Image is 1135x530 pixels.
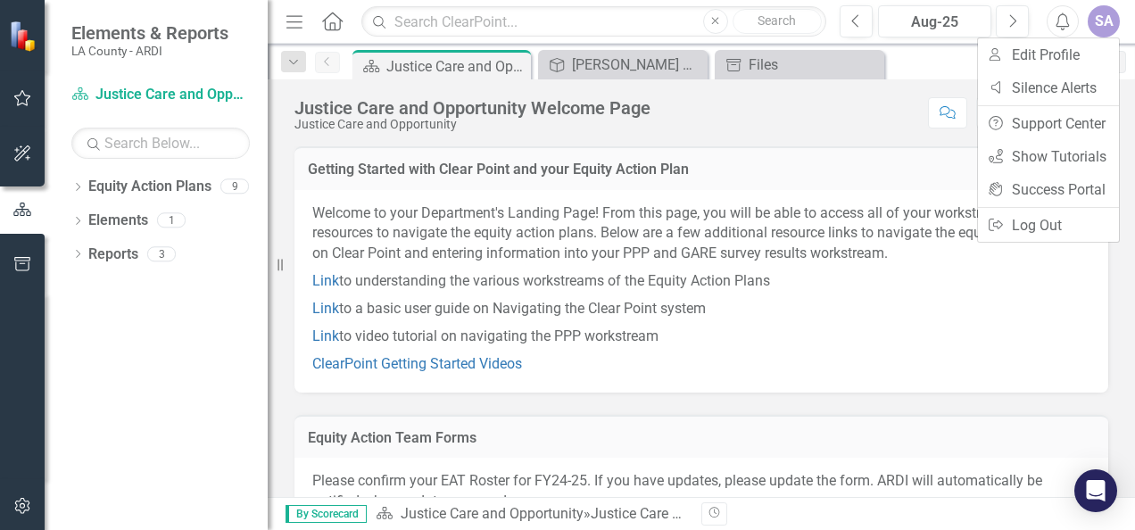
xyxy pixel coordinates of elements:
[308,161,1095,178] h3: Getting Started with Clear Point and your Equity Action Plan
[978,209,1119,242] a: Log Out
[312,203,1090,269] p: Welcome to your Department's Landing Page! From this page, you will be able to access all of your...
[978,107,1119,140] a: Support Center
[878,5,991,37] button: Aug-25
[361,6,826,37] input: Search ClearPoint...
[1088,5,1120,37] button: SA
[88,244,138,265] a: Reports
[312,300,339,317] a: Link
[401,505,584,522] a: Justice Care and Opportunity
[312,327,339,344] a: Link
[71,22,228,44] span: Elements & Reports
[572,54,703,76] div: [PERSON_NAME] Goals FY24-25
[312,295,1090,323] p: to a basic user guide on Navigating the Clear Point system
[719,54,880,76] a: Files
[9,20,40,51] img: ClearPoint Strategy
[71,85,250,105] a: Justice Care and Opportunity
[220,179,249,195] div: 9
[386,55,526,78] div: Justice Care and Opportunity Welcome Page
[312,471,1090,516] p: Please confirm your EAT Roster for FY24-25. If you have updates, please update the form. ARDI wil...
[376,504,688,525] div: »
[308,430,1095,446] h3: Equity Action Team Forms
[294,118,650,131] div: Justice Care and Opportunity
[978,140,1119,173] a: Show Tutorials
[978,38,1119,71] a: Edit Profile
[758,13,796,28] span: Search
[88,211,148,231] a: Elements
[978,173,1119,206] a: Success Portal
[88,177,211,197] a: Equity Action Plans
[71,128,250,159] input: Search Below...
[749,54,880,76] div: Files
[312,268,1090,295] p: to understanding the various workstreams of the Equity Action Plans
[1074,469,1117,512] div: Open Intercom Messenger
[157,213,186,228] div: 1
[733,9,822,34] button: Search
[591,505,871,522] div: Justice Care and Opportunity Welcome Page
[71,44,228,58] small: LA County - ARDI
[978,71,1119,104] a: Silence Alerts
[312,323,1090,351] p: to video tutorial on navigating the PPP workstream
[286,505,367,523] span: By Scorecard
[312,272,339,289] a: Link
[294,98,650,118] div: Justice Care and Opportunity Welcome Page
[147,246,176,261] div: 3
[884,12,985,33] div: Aug-25
[312,355,522,372] a: ClearPoint Getting Started Videos
[543,54,703,76] a: [PERSON_NAME] Goals FY24-25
